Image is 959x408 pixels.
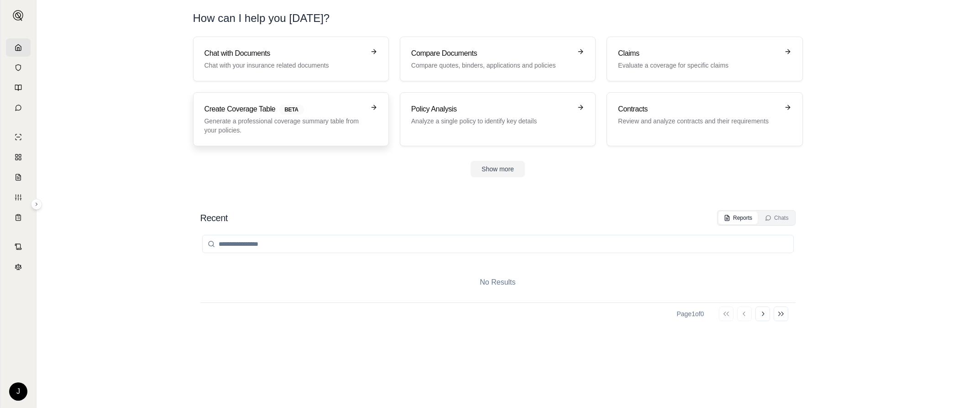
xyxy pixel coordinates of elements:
[411,61,571,70] p: Compare quotes, binders, applications and policies
[6,188,31,207] a: Custom Report
[193,37,389,81] a: Chat with DocumentsChat with your insurance related documents
[193,92,389,146] a: Create Coverage TableBETAGenerate a professional coverage summary table from your policies.
[677,309,704,318] div: Page 1 of 0
[200,262,796,302] div: No Results
[6,79,31,97] a: Prompt Library
[6,258,31,276] a: Legal Search Engine
[411,104,571,115] h3: Policy Analysis
[618,48,778,59] h3: Claims
[204,117,365,135] p: Generate a professional coverage summary table from your policies.
[400,92,596,146] a: Policy AnalysisAnalyze a single policy to identify key details
[411,48,571,59] h3: Compare Documents
[31,199,42,210] button: Expand sidebar
[6,128,31,146] a: Single Policy
[279,105,304,115] span: BETA
[204,48,365,59] h3: Chat with Documents
[6,38,31,57] a: Home
[400,37,596,81] a: Compare DocumentsCompare quotes, binders, applications and policies
[760,212,794,224] button: Chats
[411,117,571,126] p: Analyze a single policy to identify key details
[6,148,31,166] a: Policy Comparisons
[9,6,27,25] button: Expand sidebar
[6,58,31,77] a: Documents Vault
[6,168,31,186] a: Claim Coverage
[607,37,802,81] a: ClaimsEvaluate a coverage for specific claims
[607,92,802,146] a: ContractsReview and analyze contracts and their requirements
[718,212,758,224] button: Reports
[765,214,788,222] div: Chats
[13,10,24,21] img: Expand sidebar
[193,11,803,26] h1: How can I help you [DATE]?
[618,117,778,126] p: Review and analyze contracts and their requirements
[724,214,752,222] div: Reports
[200,212,228,224] h2: Recent
[6,208,31,227] a: Coverage Table
[9,382,27,401] div: J
[204,61,365,70] p: Chat with your insurance related documents
[6,238,31,256] a: Contract Analysis
[204,104,365,115] h3: Create Coverage Table
[471,161,525,177] button: Show more
[618,104,778,115] h3: Contracts
[6,99,31,117] a: Chat
[618,61,778,70] p: Evaluate a coverage for specific claims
